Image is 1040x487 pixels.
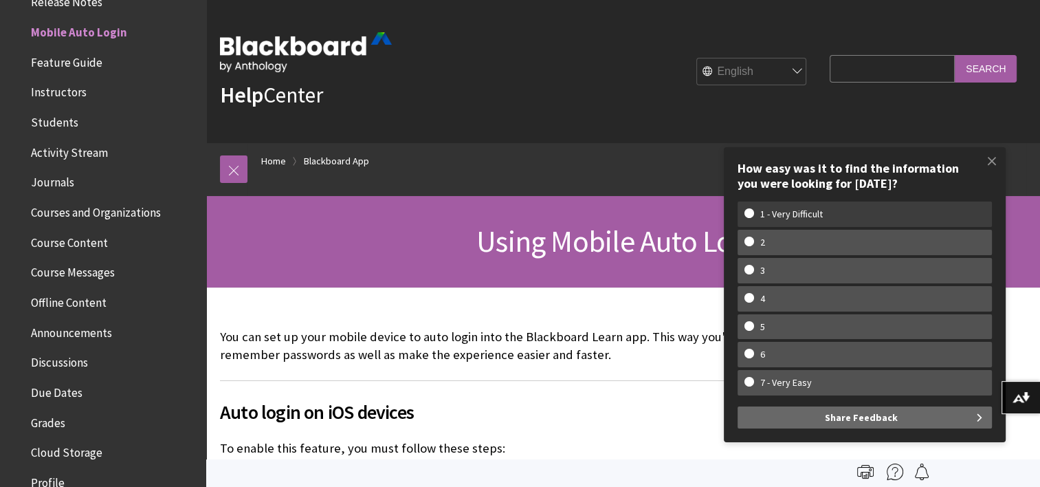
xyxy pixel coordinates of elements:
span: Announcements [31,321,112,340]
w-span: 4 [744,293,781,305]
w-span: 1 - Very Difficult [744,208,839,220]
span: Activity Stream [31,141,108,160]
select: Site Language Selector [697,58,807,86]
p: You can set up your mobile device to auto login into the Blackboard Learn app. This way you'll av... [220,328,823,364]
input: Search [955,55,1017,82]
span: Mobile Auto Login [31,21,127,39]
p: To enable this feature, you must follow these steps: [220,440,823,457]
span: Journals [31,171,74,190]
a: Home [261,153,286,170]
w-span: 6 [744,349,781,360]
span: Share Feedback [825,407,898,429]
img: Print [857,464,874,480]
w-span: 5 [744,321,781,333]
span: Course Messages [31,261,115,280]
span: Due Dates [31,381,82,400]
strong: Help [220,81,263,109]
span: Students [31,111,78,129]
button: Share Feedback [738,407,992,429]
span: Instructors [31,81,87,100]
div: How easy was it to find the information you were looking for [DATE]? [738,161,992,191]
w-span: 7 - Very Easy [744,377,828,389]
w-span: 2 [744,237,781,248]
a: Blackboard App [304,153,369,170]
img: More help [887,464,903,480]
span: Cloud Storage [31,441,102,459]
a: HelpCenter [220,81,323,109]
span: Feature Guide [31,51,102,69]
span: Grades [31,411,65,430]
span: Courses and Organizations [31,201,161,219]
span: Offline Content [31,291,107,310]
span: Using Mobile Auto Login [476,222,770,260]
span: Discussions [31,351,88,369]
span: Auto login on iOS devices [220,398,823,426]
img: Follow this page [914,464,930,480]
w-span: 3 [744,265,781,277]
img: Blackboard by Anthology [220,32,392,72]
span: Course Content [31,231,108,250]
